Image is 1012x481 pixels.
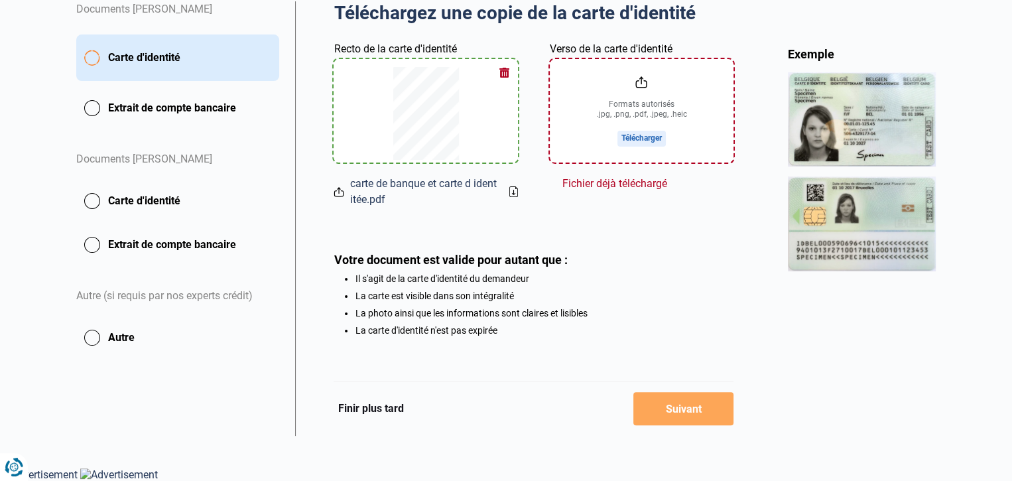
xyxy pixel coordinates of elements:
li: La carte est visible dans son intégralité [355,291,733,301]
div: Documents [PERSON_NAME] [76,135,279,184]
img: Advertisement [80,468,158,481]
button: Extrait de compte bancaire [76,92,279,125]
label: Verso de la carte d'identité [550,41,672,57]
li: La photo ainsi que les informations sont claires et lisibles [355,308,733,318]
div: Autre (si requis par nos experts crédit) [76,272,279,321]
label: Recto de la carte d'identité [334,41,456,57]
button: Autre [76,321,279,354]
button: Extrait de compte bancaire [76,228,279,261]
span: carte de banque et carte d identitée.pdf [349,176,498,208]
li: Il s'agit de la carte d'identité du demandeur [355,273,733,284]
div: Votre document est valide pour autant que : [334,253,733,267]
div: Exemple [788,46,936,62]
h2: Téléchargez une copie de la carte d'identité [334,1,733,25]
a: Download [509,186,518,197]
button: Carte d'identité [76,34,279,81]
button: Finir plus tard [334,400,407,417]
div: Fichier déjà téléchargé [550,176,733,192]
button: Carte d'identité [76,184,279,218]
img: idCard [788,72,936,271]
button: Suivant [633,392,733,425]
li: La carte d'identité n'est pas expirée [355,325,733,336]
span: Carte d'identité [108,50,180,66]
div: Documents [PERSON_NAME] [76,1,279,34]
